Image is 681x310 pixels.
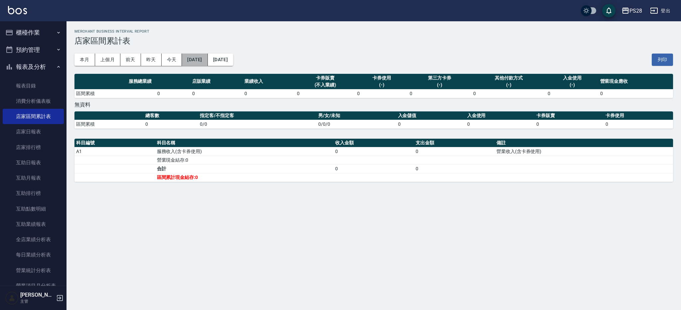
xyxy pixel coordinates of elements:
[74,147,155,156] td: A1
[243,89,295,98] td: 0
[198,111,317,120] th: 指定客/不指定客
[127,89,191,98] td: 0
[414,139,495,147] th: 支出金額
[297,75,354,81] div: 卡券販賣
[74,36,673,46] h3: 店家區間累計表
[127,74,191,89] th: 服務總業績
[74,74,673,98] table: a dense table
[473,81,544,88] div: (-)
[535,111,604,120] th: 卡券販賣
[3,217,64,232] a: 互助業績報表
[141,54,162,66] button: 昨天
[495,139,673,147] th: 備註
[414,147,495,156] td: 0
[3,155,64,170] a: 互助日報表
[548,75,597,81] div: 入金使用
[198,120,317,128] td: 0/0
[619,4,645,18] button: PS28
[317,111,396,120] th: 男/女/未知
[8,6,27,14] img: Logo
[629,7,642,15] div: PS28
[604,111,673,120] th: 卡券使用
[191,74,243,89] th: 店販業績
[144,111,198,120] th: 總客數
[3,109,64,124] a: 店家區間累計表
[599,89,673,98] td: 0
[495,147,673,156] td: 營業收入(含卡券使用)
[3,78,64,93] a: 報表目錄
[396,111,466,120] th: 入金儲值
[410,75,470,81] div: 第三方卡券
[647,5,673,17] button: 登出
[357,75,406,81] div: 卡券使用
[599,74,673,89] th: 營業現金應收
[74,54,95,66] button: 本月
[3,263,64,278] a: 營業統計分析表
[74,89,127,98] td: 區間累積
[162,54,182,66] button: 今天
[74,139,155,147] th: 科目編號
[155,164,334,173] td: 合計
[182,54,207,66] button: [DATE]
[355,89,408,98] td: 0
[414,164,495,173] td: 0
[155,156,334,164] td: 營業現金結存:0
[546,89,599,98] td: 0
[396,120,466,128] td: 0
[74,101,673,108] div: 無資料
[3,24,64,41] button: 櫃檯作業
[74,120,144,128] td: 區間累積
[334,164,414,173] td: 0
[155,147,334,156] td: 服務收入(含卡券使用)
[3,58,64,76] button: 報表及分析
[652,54,673,66] button: 列印
[95,54,120,66] button: 上個月
[3,93,64,109] a: 消費分析儀表板
[535,120,604,128] td: 0
[295,89,355,98] td: 0
[3,186,64,201] a: 互助排行榜
[466,120,535,128] td: 0
[74,111,673,129] table: a dense table
[472,89,546,98] td: 0
[5,291,19,305] img: Person
[3,232,64,247] a: 全店業績分析表
[20,292,54,298] h5: [PERSON_NAME]
[3,140,64,155] a: 店家排行榜
[410,81,470,88] div: (-)
[74,29,673,34] h2: Merchant Business Interval Report
[3,124,64,139] a: 店家日報表
[120,54,141,66] button: 前天
[74,139,673,182] table: a dense table
[3,278,64,293] a: 營業項目月分析表
[357,81,406,88] div: (-)
[334,147,414,156] td: 0
[604,120,673,128] td: 0
[191,89,243,98] td: 0
[548,81,597,88] div: (-)
[3,247,64,262] a: 每日業績分析表
[3,170,64,186] a: 互助月報表
[466,111,535,120] th: 入金使用
[602,4,615,17] button: save
[144,120,198,128] td: 0
[155,139,334,147] th: 科目名稱
[408,89,472,98] td: 0
[334,139,414,147] th: 收入金額
[297,81,354,88] div: (不入業績)
[473,75,544,81] div: 其他付款方式
[20,298,54,304] p: 主管
[317,120,396,128] td: 0/0/0
[155,173,334,182] td: 區間累計現金結存:0
[3,201,64,217] a: 互助點數明細
[208,54,233,66] button: [DATE]
[3,41,64,59] button: 預約管理
[243,74,295,89] th: 業績收入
